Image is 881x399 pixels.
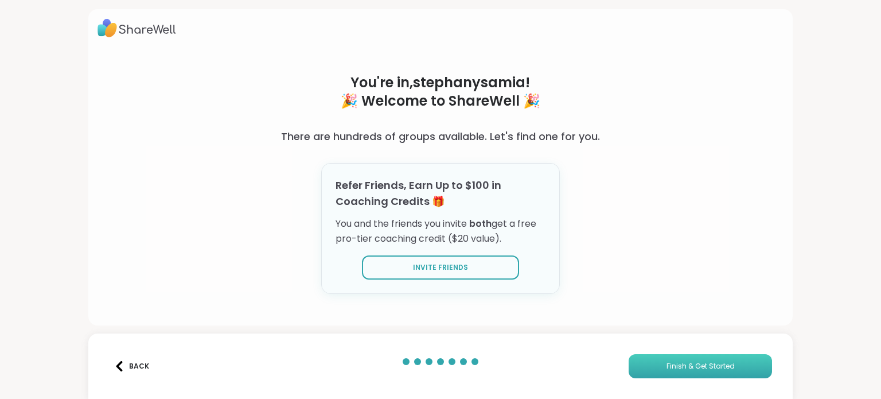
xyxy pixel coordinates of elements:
[336,216,545,246] p: You and the friends you invite get a free pro-tier coaching credit ($20 value).
[362,255,519,280] button: Invite Friends
[109,354,155,378] button: Back
[281,129,600,145] h3: There are hundreds of groups available. Let's find one for you.
[666,361,735,371] span: Finish & Get Started
[114,361,149,371] div: Back
[241,73,639,110] h1: You're in, stephanysamia ! 🎉 Welcome to ShareWell 🎉
[469,217,492,230] span: both
[98,15,176,41] img: ShareWell Logo
[336,177,545,210] h3: Refer Friends, Earn Up to $100 in Coaching Credits 🎁
[629,354,772,378] button: Finish & Get Started
[413,262,468,273] span: Invite Friends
